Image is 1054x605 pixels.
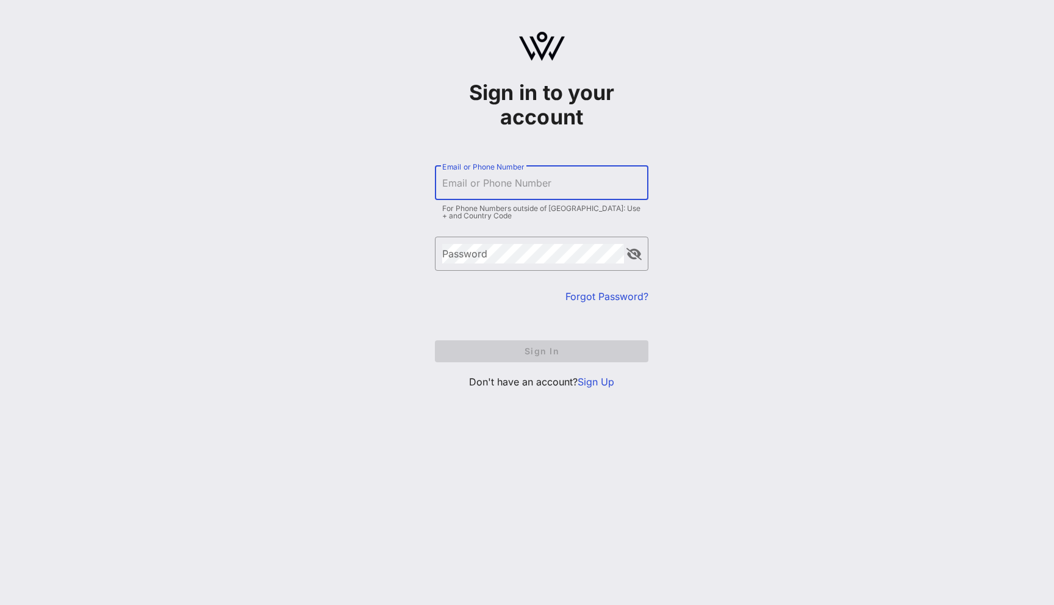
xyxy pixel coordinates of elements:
div: For Phone Numbers outside of [GEOGRAPHIC_DATA]: Use + and Country Code [442,205,641,220]
input: Email or Phone Number [442,173,641,193]
a: Forgot Password? [565,290,648,302]
h1: Sign in to your account [435,81,648,129]
button: append icon [626,248,642,260]
p: Don't have an account? [435,374,648,389]
label: Email or Phone Number [442,162,524,171]
img: logo.svg [519,32,565,61]
a: Sign Up [578,376,614,388]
